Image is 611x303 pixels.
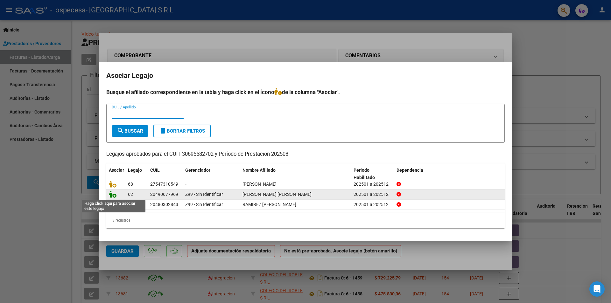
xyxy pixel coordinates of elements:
span: Dependencia [397,168,423,173]
button: Borrar Filtros [153,125,211,137]
datatable-header-cell: Asociar [106,163,125,184]
span: Asociar [109,168,124,173]
h2: Asociar Legajo [106,70,505,82]
datatable-header-cell: Nombre Afiliado [240,163,351,184]
span: CUIL [150,168,160,173]
span: LOPEZ JUANA JAZMIN [242,182,277,187]
div: 20480302843 [150,201,178,208]
datatable-header-cell: Periodo Habilitado [351,163,394,184]
span: 9 [128,202,130,207]
div: 20490677969 [150,191,178,198]
span: Z99 - Sin Identificar [185,202,223,207]
span: Buscar [117,128,143,134]
button: Buscar [112,125,148,137]
mat-icon: delete [159,127,167,134]
div: 27547310549 [150,181,178,188]
span: Gerenciador [185,168,210,173]
datatable-header-cell: Dependencia [394,163,505,184]
span: Z99 - Sin Identificar [185,192,223,197]
div: Open Intercom Messenger [589,281,605,297]
span: RAMIREZ ANDRE DAIAN [242,202,296,207]
span: Periodo Habilitado [354,168,375,180]
span: - [185,182,186,187]
mat-icon: search [117,127,124,134]
div: 202501 a 202512 [354,201,391,208]
span: Borrar Filtros [159,128,205,134]
p: Legajos aprobados para el CUIT 30695582702 y Período de Prestación 202508 [106,150,505,158]
span: Nombre Afiliado [242,168,276,173]
div: 202501 a 202512 [354,191,391,198]
span: GAINZA SARACHO GAEL ALEJO [242,192,312,197]
div: 3 registros [106,212,505,228]
h4: Busque el afiliado correspondiente en la tabla y haga click en el ícono de la columna "Asociar". [106,88,505,96]
datatable-header-cell: Legajo [125,163,148,184]
span: Legajo [128,168,142,173]
datatable-header-cell: Gerenciador [183,163,240,184]
span: 68 [128,182,133,187]
span: 62 [128,192,133,197]
div: 202501 a 202512 [354,181,391,188]
datatable-header-cell: CUIL [148,163,183,184]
